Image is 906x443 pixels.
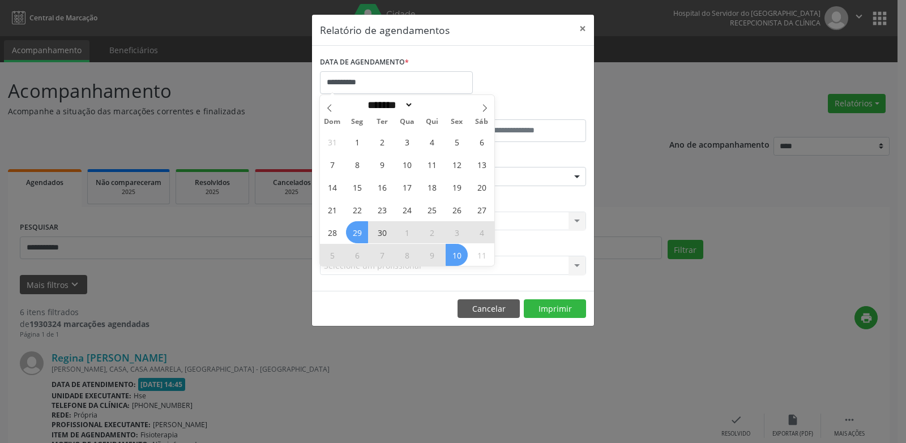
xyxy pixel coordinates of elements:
[446,153,468,175] span: Setembro 12, 2025
[396,153,418,175] span: Setembro 10, 2025
[471,176,493,198] span: Setembro 20, 2025
[396,131,418,153] span: Setembro 3, 2025
[471,199,493,221] span: Setembro 27, 2025
[524,299,586,319] button: Imprimir
[446,221,468,243] span: Outubro 3, 2025
[421,176,443,198] span: Setembro 18, 2025
[346,176,368,198] span: Setembro 15, 2025
[345,118,370,126] span: Seg
[320,54,409,71] label: DATA DE AGENDAMENTO
[421,131,443,153] span: Setembro 4, 2025
[456,102,586,119] label: ATÉ
[371,176,393,198] span: Setembro 16, 2025
[420,118,445,126] span: Qui
[320,23,450,37] h5: Relatório de agendamentos
[321,131,343,153] span: Agosto 31, 2025
[446,131,468,153] span: Setembro 5, 2025
[396,176,418,198] span: Setembro 17, 2025
[421,221,443,243] span: Outubro 2, 2025
[571,15,594,42] button: Close
[396,199,418,221] span: Setembro 24, 2025
[471,244,493,266] span: Outubro 11, 2025
[364,99,413,111] select: Month
[371,153,393,175] span: Setembro 9, 2025
[346,153,368,175] span: Setembro 8, 2025
[471,221,493,243] span: Outubro 4, 2025
[346,244,368,266] span: Outubro 6, 2025
[346,131,368,153] span: Setembro 1, 2025
[446,244,468,266] span: Outubro 10, 2025
[395,118,420,126] span: Qua
[320,118,345,126] span: Dom
[371,244,393,266] span: Outubro 7, 2025
[370,118,395,126] span: Ter
[471,131,493,153] span: Setembro 6, 2025
[346,221,368,243] span: Setembro 29, 2025
[371,199,393,221] span: Setembro 23, 2025
[413,99,451,111] input: Year
[421,153,443,175] span: Setembro 11, 2025
[421,199,443,221] span: Setembro 25, 2025
[471,153,493,175] span: Setembro 13, 2025
[458,299,520,319] button: Cancelar
[321,153,343,175] span: Setembro 7, 2025
[321,244,343,266] span: Outubro 5, 2025
[446,199,468,221] span: Setembro 26, 2025
[446,176,468,198] span: Setembro 19, 2025
[371,221,393,243] span: Setembro 30, 2025
[371,131,393,153] span: Setembro 2, 2025
[421,244,443,266] span: Outubro 9, 2025
[321,221,343,243] span: Setembro 28, 2025
[469,118,494,126] span: Sáb
[445,118,469,126] span: Sex
[396,221,418,243] span: Outubro 1, 2025
[321,199,343,221] span: Setembro 21, 2025
[396,244,418,266] span: Outubro 8, 2025
[321,176,343,198] span: Setembro 14, 2025
[346,199,368,221] span: Setembro 22, 2025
